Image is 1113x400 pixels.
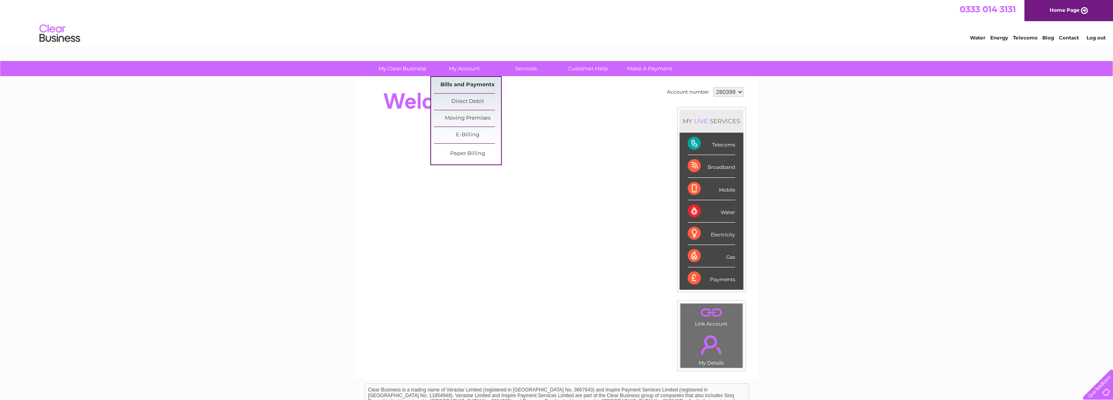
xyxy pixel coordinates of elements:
[616,61,683,76] a: Make A Payment
[434,94,501,110] a: Direct Debit
[554,61,621,76] a: Customer Help
[680,109,743,133] div: MY SERVICES
[431,61,498,76] a: My Account
[688,178,735,200] div: Mobile
[682,330,741,359] a: .
[434,110,501,127] a: Moving Premises
[990,35,1008,41] a: Energy
[492,61,560,76] a: Services
[665,85,711,99] td: Account number
[688,267,735,289] div: Payments
[688,245,735,267] div: Gas
[970,35,985,41] a: Water
[39,21,81,46] img: logo.png
[688,133,735,155] div: Telecoms
[680,303,743,329] td: Link Account
[1013,35,1037,41] a: Telecoms
[688,155,735,177] div: Broadband
[693,117,710,125] div: LIVE
[680,328,743,368] td: My Details
[1086,35,1105,41] a: Log out
[688,223,735,245] div: Electricity
[369,61,436,76] a: My Clear Business
[682,306,741,320] a: .
[365,4,749,39] div: Clear Business is a trading name of Verastar Limited (registered in [GEOGRAPHIC_DATA] No. 3667643...
[960,4,1016,14] a: 0333 014 3131
[1042,35,1054,41] a: Blog
[1059,35,1079,41] a: Contact
[434,146,501,162] a: Paper Billing
[688,200,735,223] div: Water
[434,127,501,143] a: E-Billing
[434,77,501,93] a: Bills and Payments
